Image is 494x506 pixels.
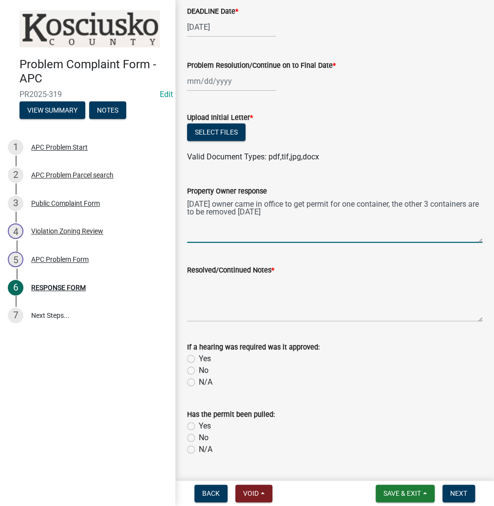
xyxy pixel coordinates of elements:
wm-modal-confirm: Notes [89,107,126,115]
label: Property Owner response [187,188,267,195]
button: Back [194,485,228,502]
div: Violation Zoning Review [31,228,103,234]
button: View Summary [19,101,85,119]
label: No [199,432,209,444]
span: Back [202,489,220,497]
div: APC Problem Parcel search [31,172,114,178]
span: Valid Document Types: pdf,tif,jpg,docx [187,152,319,161]
label: N/A [199,444,212,455]
label: DEADLINE Date [187,8,238,15]
input: mm/dd/yyyy [187,71,276,91]
div: RESPONSE FORM [31,284,86,291]
span: Next [450,489,467,497]
img: Kosciusko County, Indiana [19,10,160,47]
div: 5 [8,252,23,267]
wm-modal-confirm: Summary [19,107,85,115]
button: Save & Exit [376,485,435,502]
label: Upload Initial Letter [187,115,253,121]
div: 1 [8,139,23,155]
span: Save & Exit [383,489,421,497]
input: mm/dd/yyyy [187,17,276,37]
button: Notes [89,101,126,119]
wm-modal-confirm: Edit Application Number [160,90,173,99]
button: Void [235,485,272,502]
span: Void [243,489,259,497]
label: N/A [199,376,212,388]
div: 7 [8,308,23,323]
label: Has the permit been pulled: [187,411,275,418]
button: Next [442,485,475,502]
label: Problem Resolution/Continue on to Final Date [187,62,336,69]
div: APC Problem Start [31,144,88,151]
span: PR2025-319 [19,90,156,99]
div: Public Complaint Form [31,200,100,207]
div: APC Problem Form [31,256,89,263]
label: No [199,365,209,376]
a: Edit [160,90,173,99]
label: Yes [199,420,211,432]
div: 4 [8,223,23,239]
div: 6 [8,280,23,295]
label: If a hearing was required was it approved: [187,344,320,351]
label: Resolved/Continued Notes [187,267,274,274]
label: Yes [199,353,211,365]
div: 2 [8,167,23,183]
button: Select files [187,123,246,141]
div: 3 [8,195,23,211]
h4: Problem Complaint Form - APC [19,58,168,86]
